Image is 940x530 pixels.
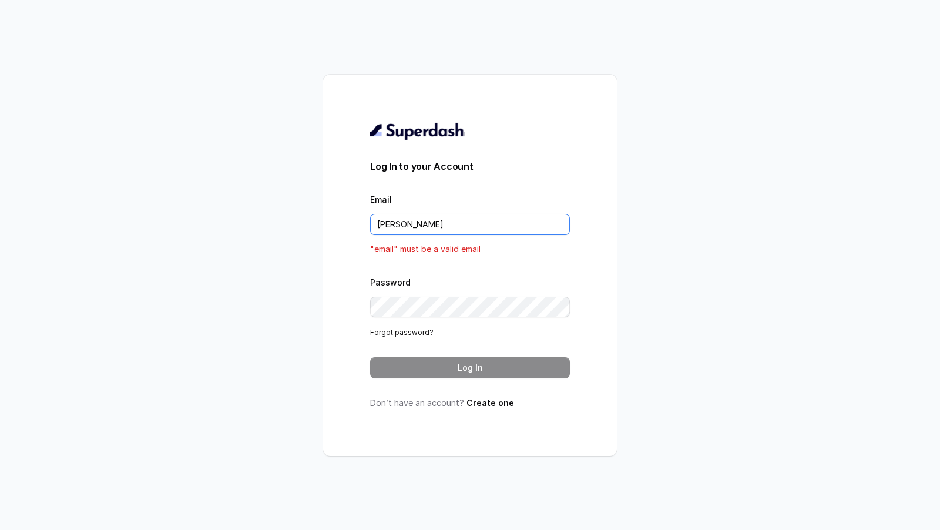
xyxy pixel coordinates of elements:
p: Don’t have an account? [370,397,570,409]
h3: Log In to your Account [370,159,570,173]
label: Email [370,194,392,204]
label: Password [370,277,411,287]
button: Log In [370,357,570,378]
a: Create one [466,398,514,408]
img: light.svg [370,122,465,140]
a: Forgot password? [370,328,434,337]
p: "email" must be a valid email [370,242,570,256]
input: youremail@example.com [370,214,570,235]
